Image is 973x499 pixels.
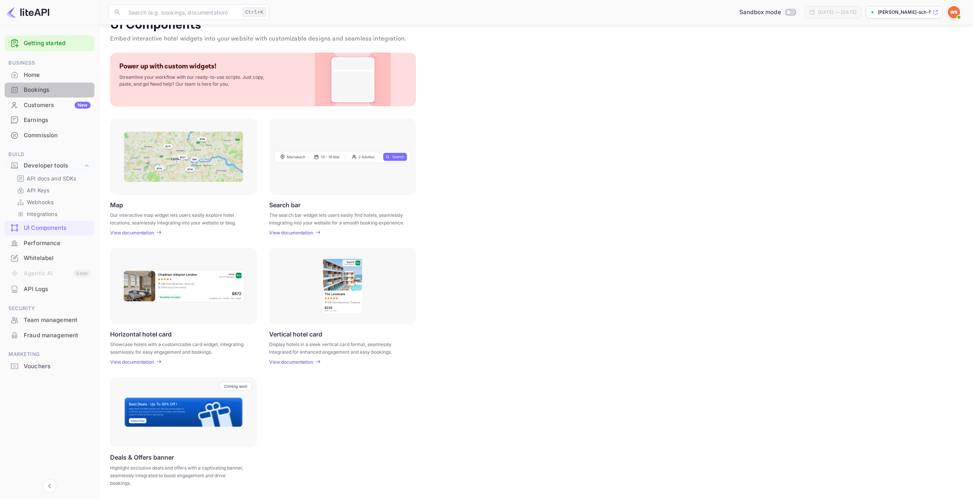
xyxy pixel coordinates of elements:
[224,384,247,388] p: Coming soon
[14,197,91,208] div: Webhooks
[110,341,247,354] p: Showcase hotels with a customizable card widget, integrating seamlessly for easy engagement and b...
[27,198,54,206] p: Webhooks
[24,86,91,94] div: Bookings
[27,210,57,218] p: Integrations
[5,313,94,327] a: Team management
[24,316,91,325] div: Team management
[124,132,243,182] img: Map Frame
[119,74,272,88] p: Streamline your workflow with our ready-to-use scripts. Just copy, paste, and go! Need help? Our ...
[5,251,94,265] a: Whitelabel
[5,68,94,82] a: Home
[17,186,88,194] a: API Keys
[269,201,301,208] p: Search bar
[14,173,91,184] div: API docs and SDKs
[5,128,94,142] a: Commission
[110,201,123,208] p: Map
[5,150,94,159] span: Build
[124,5,239,20] input: Search (e.g. bookings, documentation)
[322,53,384,106] img: Custom Widget PNG
[24,239,91,248] div: Performance
[269,341,406,354] p: Display hotels in a sleek vertical card format, seamlessly integrated for enhanced engagement and...
[24,131,91,140] div: Commission
[5,359,94,374] div: Vouchers
[122,269,245,303] img: Horizontal hotel card Frame
[43,479,57,493] button: Collapse navigation
[110,464,247,487] p: Highlight exclusive deals and offers with a captivating banner, seamlessly integrated to boost en...
[269,330,322,338] p: Vertical hotel card
[948,6,960,18] img: Walden Schäfer
[739,8,781,17] span: Sandbox mode
[17,174,88,182] a: API docs and SDKs
[24,224,91,232] div: UI Components
[14,185,91,196] div: API Keys
[27,174,76,182] p: API docs and SDKs
[24,116,91,125] div: Earnings
[124,397,243,427] img: Banner Frame
[110,230,156,236] a: View documentation
[5,159,94,172] div: Developer tools
[5,359,94,373] a: Vouchers
[269,211,406,225] p: The search bar widget lets users easily find hotels, seamlessly integrating into your website for...
[5,328,94,342] a: Fraud management
[110,359,156,365] a: View documentation
[5,282,94,296] a: API Logs
[24,101,91,110] div: Customers
[5,221,94,235] a: UI Components
[27,186,49,194] p: API Keys
[119,62,216,71] p: Power up with custom widgets!
[110,453,174,461] p: Deals & Offers banner
[110,211,247,225] p: Our interactive map widget lets users easily explore hotel locations, seamlessly integrating into...
[269,359,315,365] a: View documentation
[5,128,94,143] div: Commission
[275,151,411,163] img: Search Frame
[24,71,91,80] div: Home
[17,198,88,206] a: Webhooks
[24,331,91,340] div: Fraud management
[5,36,94,51] div: Getting started
[5,251,94,266] div: Whitelabel
[110,18,962,33] p: UI Components
[5,113,94,128] div: Earnings
[5,98,94,113] div: CustomersNew
[6,6,49,18] img: LiteAPI logo
[24,285,91,294] div: API Logs
[5,68,94,83] div: Home
[5,83,94,97] a: Bookings
[5,328,94,343] div: Fraud management
[17,210,88,218] a: Integrations
[110,34,962,44] p: Embed interactive hotel widgets into your website with customizable designs and seamless integrat...
[878,9,931,16] p: [PERSON_NAME]-sch-fer-tlaou.n...
[24,362,91,371] div: Vouchers
[24,254,91,263] div: Whitelabel
[110,330,172,338] p: Horizontal hotel card
[818,9,856,16] div: [DATE] — [DATE]
[269,230,313,236] p: View documentation
[14,208,91,219] div: Integrations
[75,102,91,109] div: New
[269,230,315,236] a: View documentation
[5,236,94,250] a: Performance
[110,230,154,236] p: View documentation
[5,350,94,359] span: Marketing
[5,59,94,67] span: Business
[24,39,91,48] a: Getting started
[242,7,266,17] div: Ctrl+K
[322,257,364,315] img: Vertical hotel card Frame
[5,304,94,313] span: Security
[5,113,94,127] a: Earnings
[110,359,154,365] p: View documentation
[5,236,94,251] div: Performance
[5,313,94,328] div: Team management
[5,282,94,297] div: API Logs
[5,98,94,112] a: CustomersNew
[736,8,799,17] div: Switch to Production mode
[269,359,313,365] p: View documentation
[24,161,83,170] div: Developer tools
